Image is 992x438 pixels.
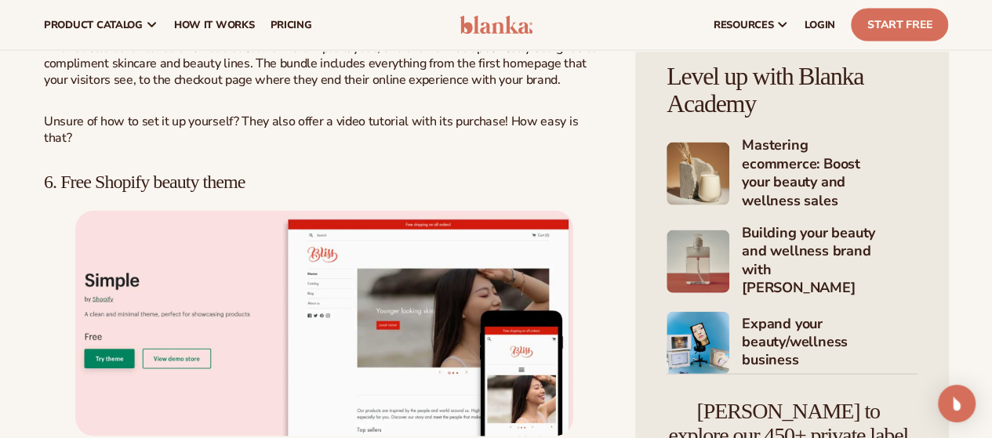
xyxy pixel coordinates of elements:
[44,19,143,31] span: product catalog
[714,19,773,31] span: resources
[667,63,918,118] h4: Level up with Blanka Academy
[44,114,605,147] p: Unsure of how to set it up yourself? They also offer a video tutorial with its purchase! How easy...
[44,40,605,89] p: With subtle earth tones and neutral colors in a simple layout, this theme was specifically design...
[270,19,311,31] span: pricing
[742,315,918,371] h4: Expand your beauty/wellness business
[805,19,835,31] span: LOGIN
[938,385,976,422] div: Open Intercom Messenger
[460,16,533,34] img: logo
[667,143,729,205] img: Shopify Image 2
[75,211,573,436] img: free shopify store
[667,136,918,212] a: Shopify Image 2 Mastering ecommerce: Boost your beauty and wellness sales
[667,224,918,299] a: Shopify Image 3 Building your beauty and wellness brand with [PERSON_NAME]
[75,211,573,436] a: Blanka Signup – 6 Best Shopify Themes Campaign
[667,230,729,293] img: Shopify Image 3
[742,224,918,299] h4: Building your beauty and wellness brand with [PERSON_NAME]
[44,172,605,192] h3: 6. Free Shopify beauty theme
[742,136,918,212] h4: Mastering ecommerce: Boost your beauty and wellness sales
[851,9,948,42] a: Start Free
[174,19,255,31] span: How It Works
[667,312,729,375] img: Shopify Image 4
[667,312,918,375] a: Shopify Image 4 Expand your beauty/wellness business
